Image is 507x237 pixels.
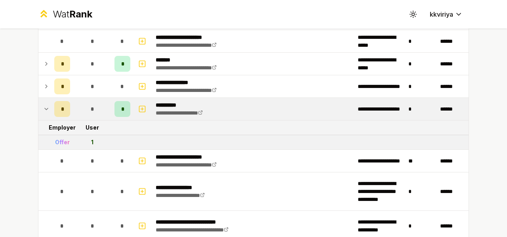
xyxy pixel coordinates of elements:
[38,8,92,21] a: WatRank
[69,8,92,20] span: Rank
[91,138,93,146] div: 1
[423,7,469,21] button: kkviriya
[51,120,73,135] td: Employer
[73,120,111,135] td: User
[55,138,70,146] div: Offer
[430,10,453,19] span: kkviriya
[53,8,92,21] div: Wat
